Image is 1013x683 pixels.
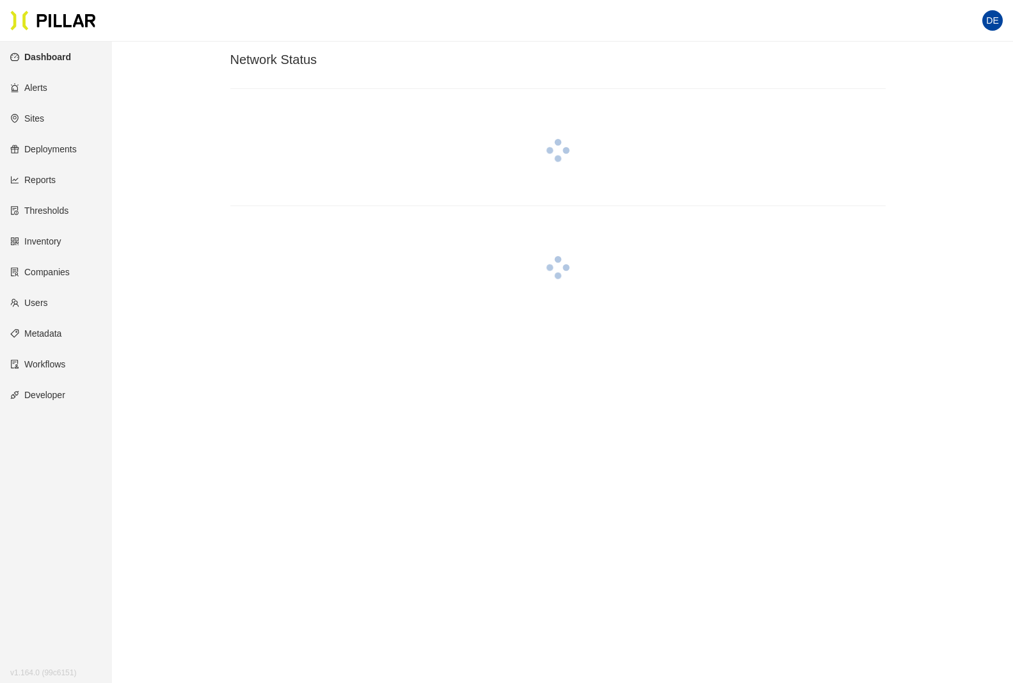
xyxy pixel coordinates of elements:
a: apiDeveloper [10,390,65,400]
a: line-chartReports [10,175,56,185]
a: qrcodeInventory [10,236,61,246]
a: alertAlerts [10,83,47,93]
a: solutionCompanies [10,267,70,277]
h3: Network Status [230,52,886,68]
img: Pillar Technologies [10,10,96,31]
a: dashboardDashboard [10,52,71,62]
a: auditWorkflows [10,359,65,369]
span: DE [986,10,998,31]
a: tagMetadata [10,328,61,339]
a: exceptionThresholds [10,205,68,216]
a: teamUsers [10,298,48,308]
a: giftDeployments [10,144,77,154]
a: environmentSites [10,113,44,124]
